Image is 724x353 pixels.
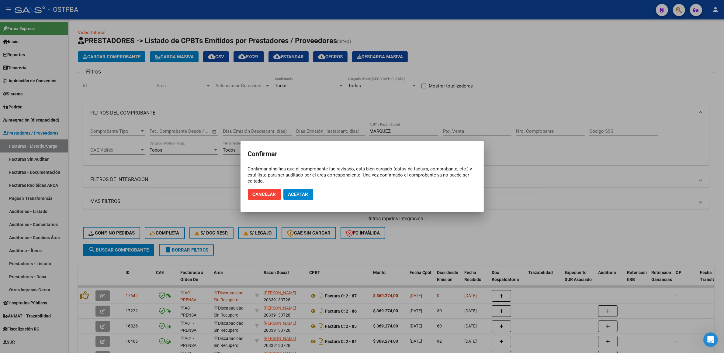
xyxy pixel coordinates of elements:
[248,189,281,200] button: Cancelar
[283,189,313,200] button: Aceptar
[253,192,276,197] span: Cancelar
[288,192,308,197] span: Aceptar
[248,148,476,160] h2: Confirmar
[703,332,718,347] iframe: Intercom live chat
[248,166,476,184] div: Confirmar singifica que el comprobante fue revisado, está bien cargado (datos de factura, comprob...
